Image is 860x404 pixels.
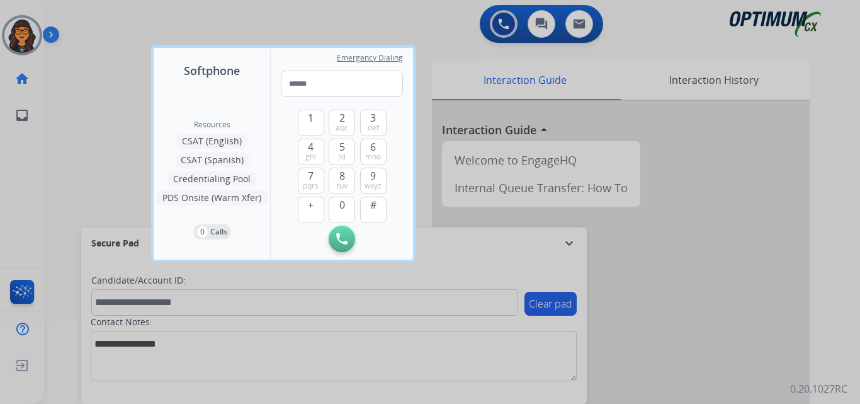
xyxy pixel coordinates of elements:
[339,168,345,183] span: 8
[370,139,376,154] span: 6
[360,168,387,194] button: 9wxyz
[368,123,379,133] span: def
[337,181,348,191] span: tuv
[360,197,387,223] button: #
[210,226,227,238] p: Calls
[298,139,324,165] button: 4ghi
[360,139,387,165] button: 6mno
[339,197,345,212] span: 0
[193,224,231,240] button: 0Calls
[305,152,316,162] span: ghi
[365,181,382,191] span: wxyz
[308,110,314,125] span: 1
[184,62,240,79] span: Softphone
[370,110,376,125] span: 3
[156,190,268,205] button: PDS Onsite (Warm Xfer)
[329,197,355,223] button: 0
[298,110,324,136] button: 1
[167,171,257,187] button: Credentialing Pool
[339,139,345,154] span: 5
[197,226,208,238] p: 0
[329,168,355,194] button: 8tuv
[194,120,230,130] span: Resources
[337,53,403,63] span: Emergency Dialing
[336,233,348,245] img: call-button
[365,152,381,162] span: mno
[298,197,324,223] button: +
[176,134,248,149] button: CSAT (English)
[308,168,314,183] span: 7
[329,110,355,136] button: 2abc
[174,153,250,168] button: CSAT (Spanish)
[329,139,355,165] button: 5jkl
[338,152,346,162] span: jkl
[303,181,319,191] span: pqrs
[370,197,376,212] span: #
[370,168,376,183] span: 9
[308,139,314,154] span: 4
[308,197,314,212] span: +
[336,123,348,133] span: abc
[360,110,387,136] button: 3def
[298,168,324,194] button: 7pqrs
[790,381,847,396] p: 0.20.1027RC
[339,110,345,125] span: 2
